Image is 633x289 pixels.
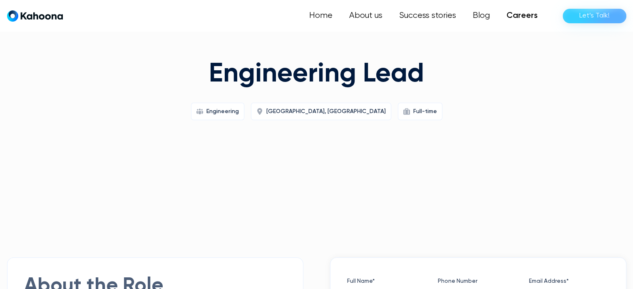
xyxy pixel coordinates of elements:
a: Let’s Talk! [563,9,626,23]
a: Success stories [391,7,464,24]
div: Full-time [413,105,437,118]
label: Email Address* [529,274,609,288]
a: Home [301,7,341,24]
a: Blog [464,7,498,24]
a: About us [341,7,391,24]
a: home [7,10,63,22]
div: Engineering [206,105,239,118]
a: Careers [498,7,546,24]
h1: Engineering Lead [157,60,477,89]
label: Full Name* [347,274,427,288]
div: Let’s Talk! [579,9,610,22]
label: Phone Number [438,274,518,288]
div: [GEOGRAPHIC_DATA], [GEOGRAPHIC_DATA] [266,105,386,118]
